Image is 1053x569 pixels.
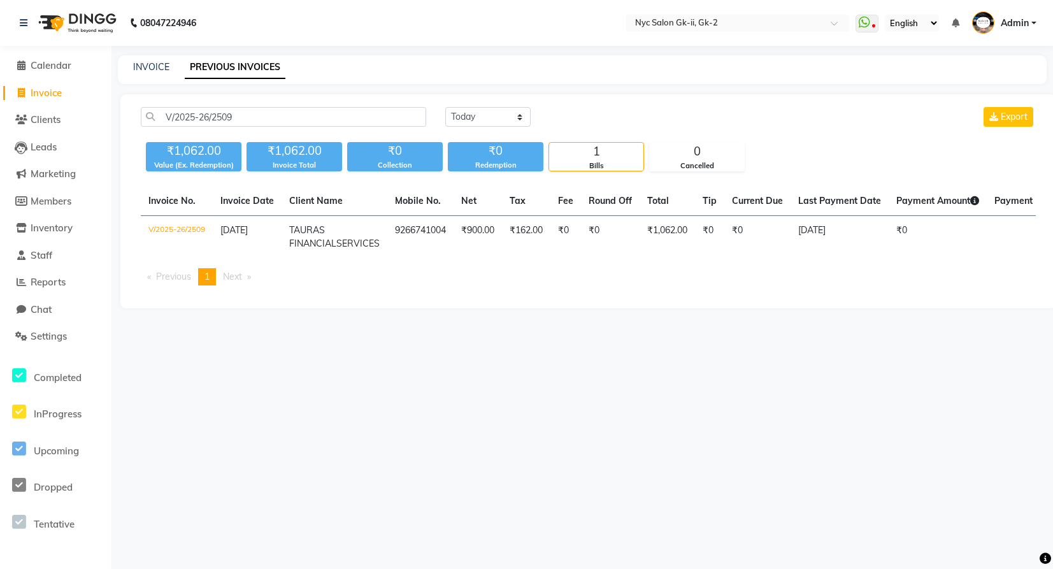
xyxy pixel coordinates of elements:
div: Bills [549,161,643,171]
span: Invoice [31,87,62,99]
div: Cancelled [650,161,744,171]
span: Last Payment Date [798,195,881,206]
img: logo [32,5,120,41]
td: ₹0 [550,216,581,259]
span: Payment Amount [896,195,979,206]
span: Staff [31,249,52,261]
div: Collection [347,160,443,171]
img: Admin [972,11,994,34]
span: Tax [510,195,526,206]
a: Members [3,194,108,209]
span: Net [461,195,476,206]
span: Chat [31,303,52,315]
a: PREVIOUS INVOICES [185,56,285,79]
span: 1 [204,271,210,282]
span: Inventory [31,222,73,234]
span: Current Due [732,195,783,206]
span: Fee [558,195,573,206]
div: Redemption [448,160,543,171]
span: Total [647,195,669,206]
td: ₹1,062.00 [640,216,695,259]
button: Export [984,107,1033,127]
span: Marketing [31,168,76,180]
a: Invoice [3,86,108,101]
span: Reports [31,276,66,288]
a: Staff [3,248,108,263]
span: Admin [1001,17,1029,30]
a: INVOICE [133,61,169,73]
span: SERVICES [336,238,380,249]
span: Leads [31,141,57,153]
span: Calendar [31,59,71,71]
a: Reports [3,275,108,290]
td: 9266741004 [387,216,454,259]
span: Previous [156,271,191,282]
span: Invoice Date [220,195,274,206]
a: Chat [3,303,108,317]
span: Settings [31,330,67,342]
span: Invoice No. [148,195,196,206]
div: ₹0 [347,142,443,160]
div: 0 [650,143,744,161]
a: Inventory [3,221,108,236]
td: ₹0 [889,216,987,259]
span: Export [1001,111,1028,122]
span: Clients [31,113,61,126]
div: ₹1,062.00 [146,142,241,160]
td: ₹900.00 [454,216,502,259]
a: Marketing [3,167,108,182]
nav: Pagination [141,268,1036,285]
span: TAURAS FINANCIAL [289,224,336,249]
span: Next [223,271,242,282]
span: InProgress [34,408,82,420]
span: [DATE] [220,224,248,236]
td: [DATE] [791,216,889,259]
div: ₹0 [448,142,543,160]
a: Leads [3,140,108,155]
b: 08047224946 [140,5,196,41]
span: Members [31,195,71,207]
input: Search by Name/Mobile/Email/Invoice No [141,107,426,127]
div: Invoice Total [247,160,342,171]
a: Calendar [3,59,108,73]
a: Settings [3,329,108,344]
span: Mobile No. [395,195,441,206]
td: ₹0 [581,216,640,259]
span: Round Off [589,195,632,206]
div: ₹1,062.00 [247,142,342,160]
td: ₹0 [724,216,791,259]
div: 1 [549,143,643,161]
span: Dropped [34,481,73,493]
span: Completed [34,371,82,384]
span: Client Name [289,195,343,206]
td: ₹162.00 [502,216,550,259]
a: Clients [3,113,108,127]
td: ₹0 [695,216,724,259]
div: Value (Ex. Redemption) [146,160,241,171]
span: Upcoming [34,445,79,457]
span: Tip [703,195,717,206]
td: V/2025-26/2509 [141,216,213,259]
